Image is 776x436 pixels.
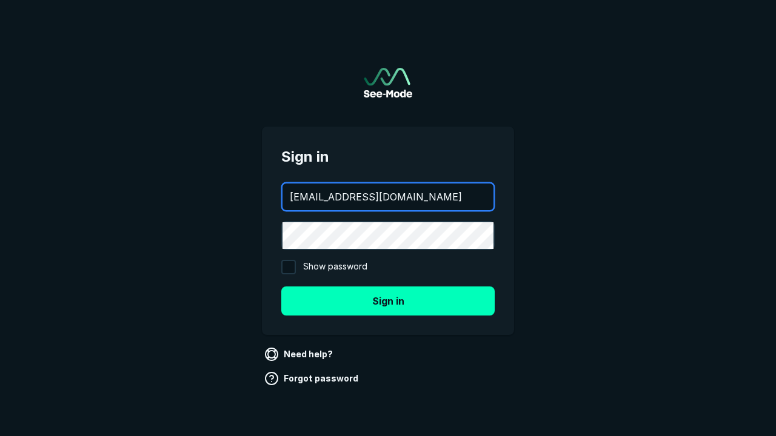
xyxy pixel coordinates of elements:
[364,68,412,97] img: See-Mode Logo
[364,68,412,97] a: Go to sign in
[281,286,495,315] button: Sign in
[262,345,338,364] a: Need help?
[283,183,493,210] input: your@email.com
[262,369,363,388] a: Forgot password
[281,146,495,168] span: Sign in
[303,260,367,274] span: Show password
